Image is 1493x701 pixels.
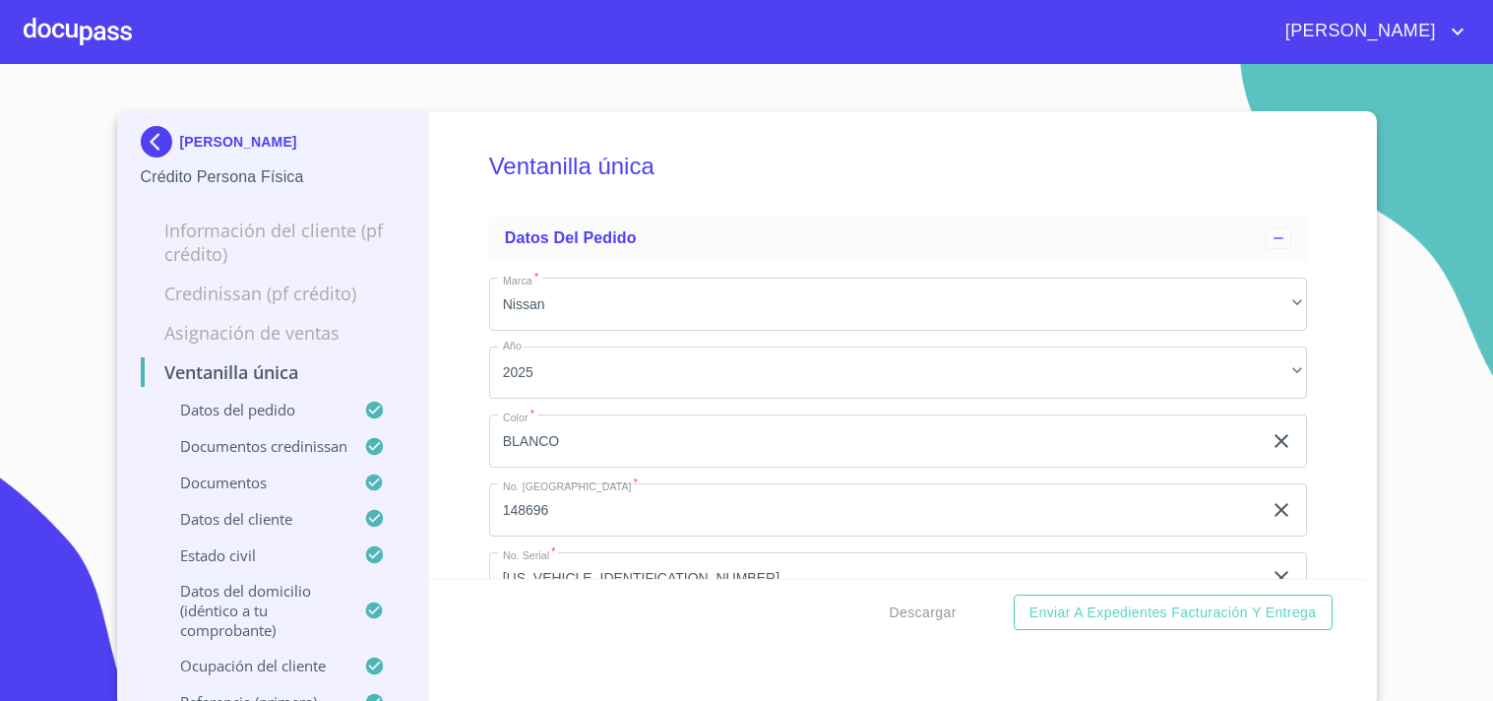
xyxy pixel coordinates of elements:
[1271,16,1469,47] button: account of current user
[141,509,365,529] p: Datos del cliente
[1270,498,1293,522] button: clear input
[489,126,1307,207] h5: Ventanilla única
[141,219,405,266] p: Información del cliente (PF crédito)
[489,347,1307,400] div: 2025
[489,215,1307,262] div: Datos del pedido
[1270,429,1293,453] button: clear input
[141,545,365,565] p: Estado civil
[1270,566,1293,590] button: clear input
[141,473,365,492] p: Documentos
[1271,16,1446,47] span: [PERSON_NAME]
[1014,595,1333,631] button: Enviar a Expedientes Facturación y Entrega
[141,282,405,305] p: Credinissan (PF crédito)
[141,436,365,456] p: Documentos CrediNissan
[141,321,405,345] p: Asignación de Ventas
[141,656,365,675] p: Ocupación del Cliente
[141,400,365,419] p: Datos del pedido
[141,165,405,189] p: Crédito Persona Física
[1029,601,1317,625] span: Enviar a Expedientes Facturación y Entrega
[505,229,637,246] span: Datos del pedido
[141,126,405,165] div: [PERSON_NAME]
[489,278,1307,331] div: Nissan
[141,126,180,158] img: Docupass spot blue
[890,601,957,625] span: Descargar
[180,134,297,150] p: [PERSON_NAME]
[141,581,365,640] p: Datos del domicilio (idéntico a tu comprobante)
[141,360,405,384] p: Ventanilla única
[882,595,964,631] button: Descargar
